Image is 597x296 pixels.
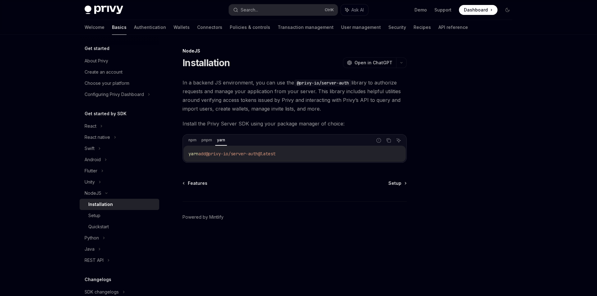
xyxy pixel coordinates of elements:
a: Wallets [174,20,190,35]
a: API reference [438,20,468,35]
a: Support [434,7,451,13]
a: Create an account [80,66,159,78]
span: yarn [188,151,198,157]
div: NodeJS [183,48,407,54]
div: Android [85,156,101,163]
h1: Installation [183,57,230,68]
span: Ask AI [351,7,364,13]
div: pnpm [200,136,214,144]
div: npm [187,136,198,144]
div: Python [85,234,99,242]
a: Quickstart [80,221,159,232]
code: @privy-io/server-auth [294,80,351,86]
div: REST API [85,257,104,264]
span: Install the Privy Server SDK using your package manager of choice: [183,119,407,128]
span: Open in ChatGPT [354,60,392,66]
div: Flutter [85,167,97,175]
div: yarn [215,136,227,144]
div: Search... [241,6,258,14]
button: Report incorrect code [375,136,383,144]
button: Search...CtrlK [229,4,338,16]
a: Security [388,20,406,35]
div: About Privy [85,57,108,65]
img: dark logo [85,6,123,14]
span: Ctrl K [325,7,334,12]
a: Recipes [414,20,431,35]
button: Copy the contents from the code block [385,136,393,144]
span: @privy-io/server-auth@latest [206,151,275,157]
div: Java [85,245,95,253]
button: Toggle dark mode [502,5,512,15]
a: Setup [388,180,406,186]
div: Setup [88,212,100,219]
a: Authentication [134,20,166,35]
span: add [198,151,206,157]
span: In a backend JS environment, you can use the library to authorize requests and manage your applic... [183,78,407,113]
button: Open in ChatGPT [343,57,396,68]
span: Setup [388,180,401,186]
a: About Privy [80,55,159,66]
a: Basics [112,20,127,35]
span: Dashboard [464,7,488,13]
div: Installation [88,201,113,208]
div: Swift [85,145,95,152]
a: Setup [80,210,159,221]
div: NodeJS [85,189,101,197]
div: React [85,122,96,130]
a: User management [341,20,381,35]
a: Choose your platform [80,78,159,89]
div: Create an account [85,68,123,76]
a: Powered by Mintlify [183,214,224,220]
div: Choose your platform [85,80,129,87]
h5: Get started by SDK [85,110,127,117]
a: Connectors [197,20,222,35]
div: Unity [85,178,95,186]
a: Transaction management [278,20,334,35]
a: Installation [80,199,159,210]
h5: Changelogs [85,276,111,283]
div: Quickstart [88,223,109,230]
span: Features [188,180,207,186]
a: Welcome [85,20,104,35]
a: Policies & controls [230,20,270,35]
a: Demo [414,7,427,13]
a: Dashboard [459,5,497,15]
div: React native [85,134,110,141]
a: Features [183,180,207,186]
button: Ask AI [395,136,403,144]
button: Ask AI [341,4,368,16]
h5: Get started [85,45,109,52]
div: SDK changelogs [85,288,119,296]
div: Configuring Privy Dashboard [85,91,144,98]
